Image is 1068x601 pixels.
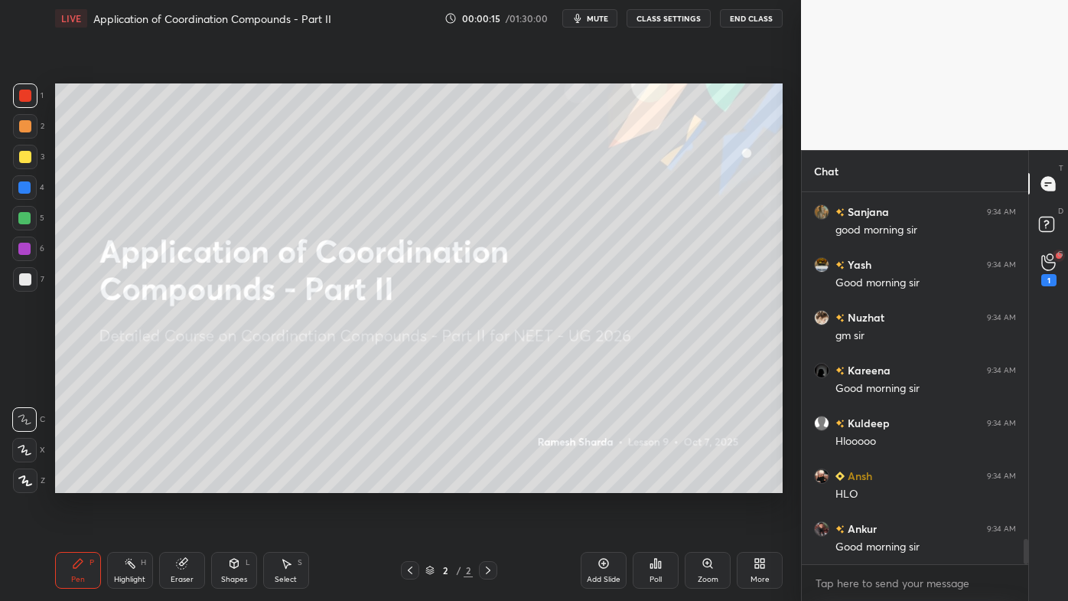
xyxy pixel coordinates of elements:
div: 2 [438,566,453,575]
div: C [12,407,45,432]
button: CLASS SETTINGS [627,9,711,28]
div: grid [802,192,1028,564]
div: 6 [12,237,44,261]
h4: Application of Coordination Compounds - Part II [93,11,331,26]
div: X [12,438,45,462]
div: 2 [13,114,44,139]
div: LIVE [55,9,87,28]
button: mute [562,9,617,28]
div: / [456,566,461,575]
p: T [1059,162,1063,174]
p: D [1058,205,1063,217]
div: H [141,559,146,567]
div: Poll [650,576,662,583]
div: Pen [71,576,85,583]
div: L [246,559,250,567]
div: 3 [13,145,44,169]
div: Highlight [114,576,145,583]
div: Shapes [221,576,247,583]
span: mute [587,13,608,24]
div: Eraser [171,576,194,583]
button: End Class [720,9,783,28]
div: 5 [12,206,44,230]
div: P [90,559,94,567]
div: 2 [464,563,473,577]
div: Add Slide [587,576,620,583]
div: 7 [13,267,44,292]
div: S [298,559,302,567]
div: Z [13,469,45,493]
div: 1 [13,83,44,108]
div: Select [275,576,297,583]
p: G [1057,248,1063,260]
div: More [751,576,770,583]
p: Chat [802,151,851,191]
div: Zoom [698,576,718,583]
div: 1 [1041,274,1057,286]
div: 4 [12,175,44,200]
